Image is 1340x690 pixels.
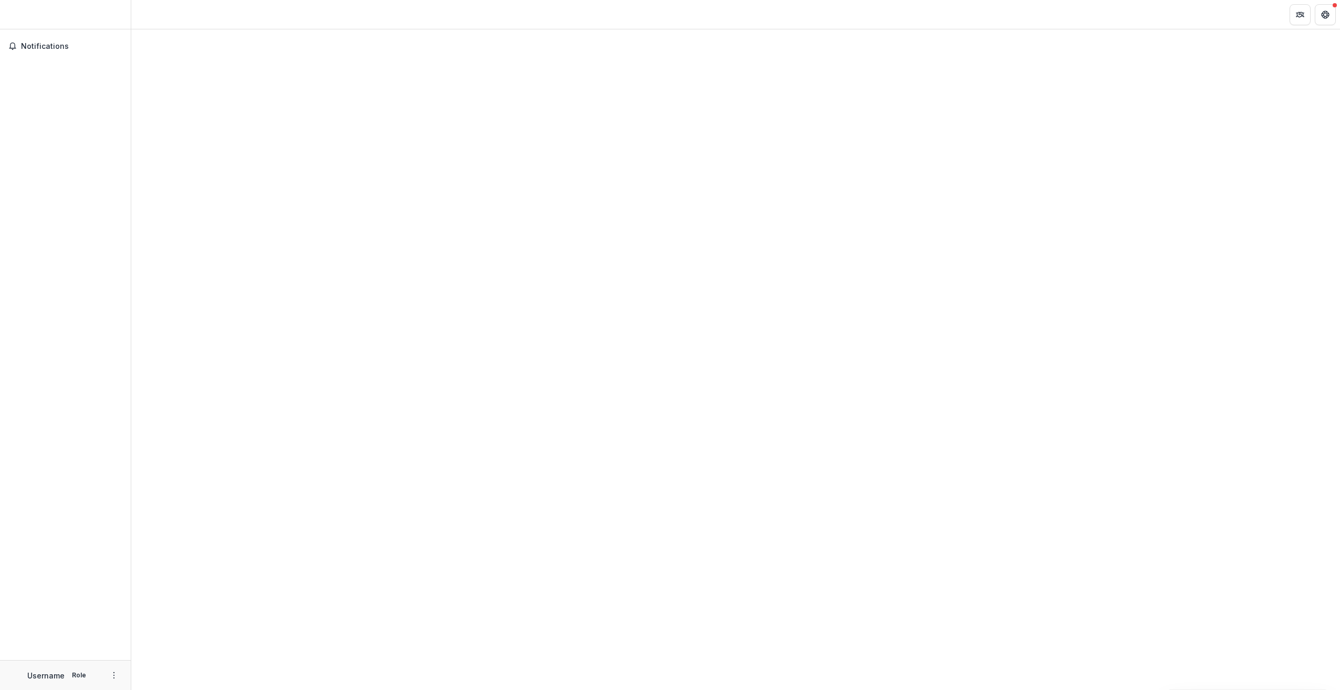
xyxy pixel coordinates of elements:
[108,669,120,682] button: More
[1290,4,1311,25] button: Partners
[27,670,65,681] p: Username
[1315,4,1336,25] button: Get Help
[69,671,89,680] p: Role
[21,42,122,51] span: Notifications
[4,38,127,55] button: Notifications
